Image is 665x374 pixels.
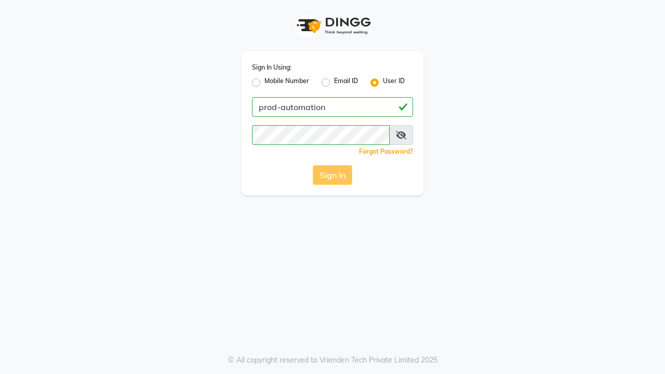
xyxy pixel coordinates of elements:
[383,76,405,89] label: User ID
[252,63,291,72] label: Sign In Using:
[334,76,358,89] label: Email ID
[252,97,413,117] input: Username
[359,148,413,155] a: Forgot Password?
[252,125,390,145] input: Username
[264,76,309,89] label: Mobile Number
[291,10,374,41] img: logo1.svg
